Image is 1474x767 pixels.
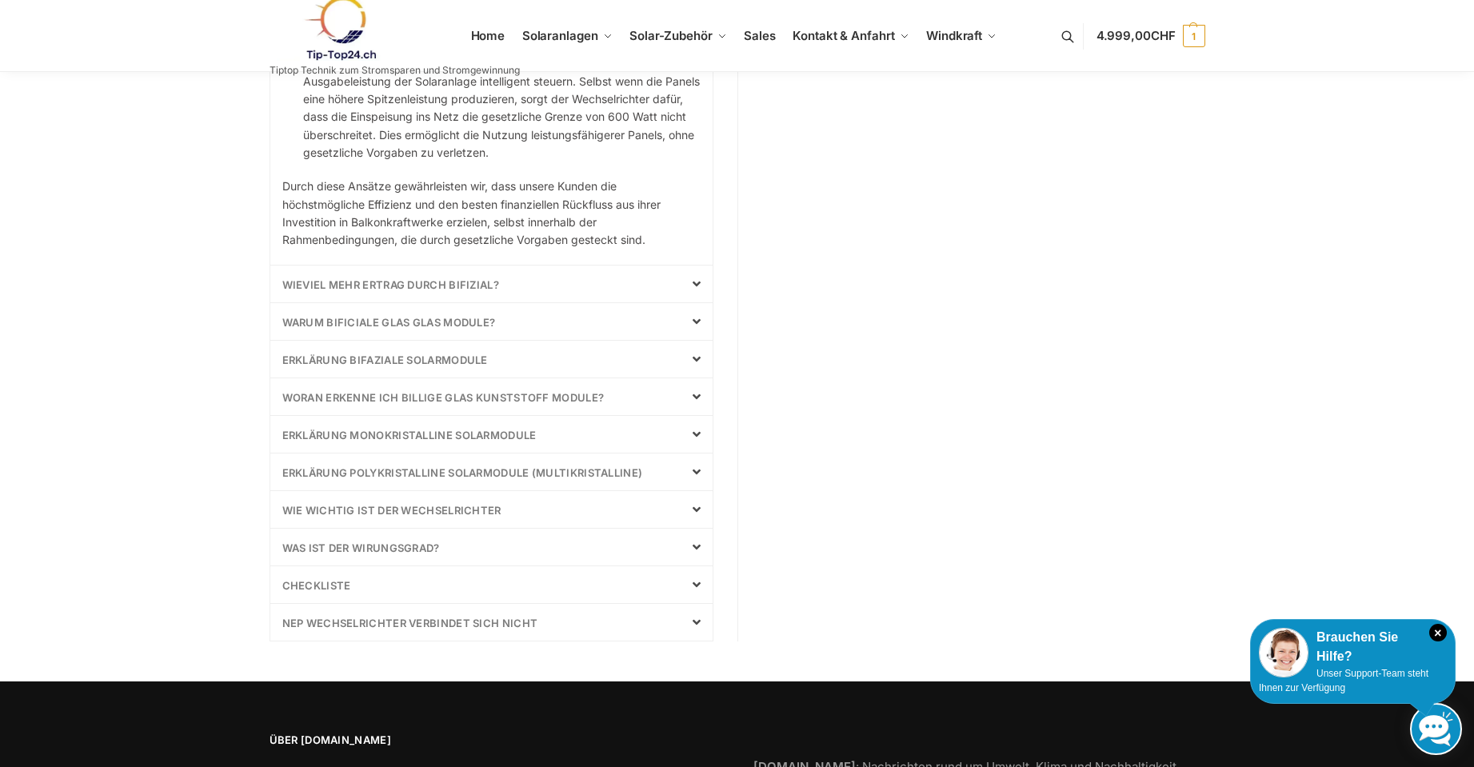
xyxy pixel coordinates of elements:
[270,604,713,641] div: NEP Wechselrichter verbindet sich nicht
[270,378,713,415] div: Woran erkenne ich billige Glas Kunststoff Module?
[282,391,605,404] a: Woran erkenne ich billige Glas Kunststoff Module?
[282,316,496,329] a: Warum bificiale Glas Glas Module?
[282,429,537,441] a: Erklärung Monokristalline Solarmodule
[1183,25,1205,47] span: 1
[282,178,701,250] p: Durch diese Ansätze gewährleisten wir, dass unsere Kunden die höchstmögliche Effizienz und den be...
[270,491,713,528] div: Wie wichtig ist der Wechselrichter
[744,28,776,43] span: Sales
[1151,28,1176,43] span: CHF
[270,66,520,75] p: Tiptop Technik zum Stromsparen und Stromgewinnung
[1429,624,1447,641] i: Schließen
[282,541,440,554] a: Was ist der Wirungsgrad?
[926,28,982,43] span: Windkraft
[1259,628,1308,677] img: Customer service
[1259,628,1447,666] div: Brauchen Sie Hilfe?
[1259,668,1428,693] span: Unser Support-Team steht Ihnen zur Verfügung
[270,303,713,340] div: Warum bificiale Glas Glas Module?
[270,733,721,749] span: Über [DOMAIN_NAME]
[282,278,500,291] a: Wieviel mehr Ertrag durch bifizial?
[303,54,701,162] p: Moderne Wechselrichter können die Ausgabeleistung der Solaranlage intelligent steuern. Selbst wen...
[282,504,501,517] a: Wie wichtig ist der Wechselrichter
[270,529,713,565] div: Was ist der Wirungsgrad?
[793,28,894,43] span: Kontakt & Anfahrt
[1097,12,1205,60] a: 4.999,00CHF 1
[270,566,713,603] div: Checkliste
[522,28,598,43] span: Solaranlagen
[270,341,713,378] div: Erklärung Bifaziale Solarmodule
[629,28,713,43] span: Solar-Zubehör
[270,266,713,302] div: Wieviel mehr Ertrag durch bifizial?
[1097,28,1176,43] span: 4.999,00
[282,354,488,366] a: Erklärung Bifaziale Solarmodule
[282,617,538,629] a: NEP Wechselrichter verbindet sich nicht
[282,466,643,479] a: Erklärung Polykristalline Solarmodule (Multikristalline)
[270,416,713,453] div: Erklärung Monokristalline Solarmodule
[270,453,713,490] div: Erklärung Polykristalline Solarmodule (Multikristalline)
[282,579,351,592] a: Checkliste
